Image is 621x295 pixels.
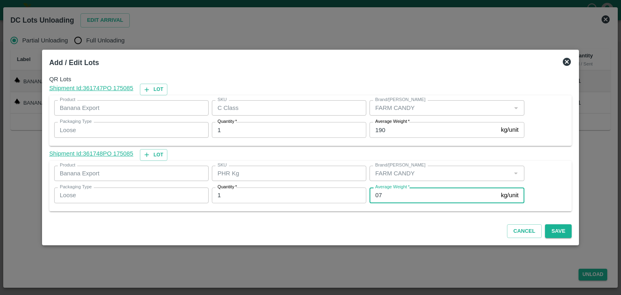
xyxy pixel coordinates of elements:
[375,118,410,125] label: Average Weight
[375,184,410,190] label: Average Weight
[49,59,99,67] b: Add / Edit Lots
[140,84,167,95] button: Lot
[49,84,133,95] a: Shipment Id:361747PO 175085
[501,191,519,200] p: kg/unit
[545,224,572,238] button: Save
[60,118,92,125] label: Packaging Type
[375,97,425,103] label: Brand/[PERSON_NAME]
[60,184,92,190] label: Packaging Type
[218,184,237,190] label: Quantity
[218,97,227,103] label: SKU
[372,103,508,113] input: Create Brand/Marka
[507,224,542,238] button: Cancel
[501,125,519,134] p: kg/unit
[60,162,75,169] label: Product
[218,118,237,125] label: Quantity
[375,162,425,169] label: Brand/[PERSON_NAME]
[60,97,75,103] label: Product
[49,149,133,161] a: Shipment Id:361748PO 175085
[49,75,572,84] span: QR Lots
[372,168,508,179] input: Create Brand/Marka
[140,149,167,161] button: Lot
[218,162,227,169] label: SKU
